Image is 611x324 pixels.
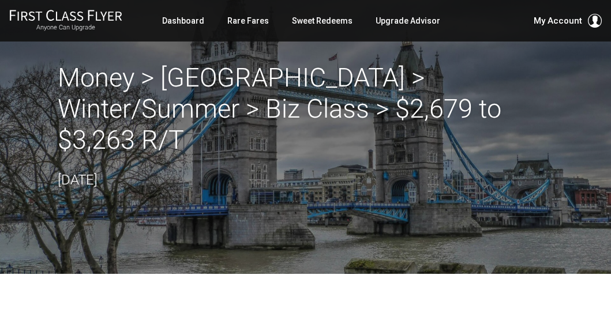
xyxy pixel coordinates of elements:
time: [DATE] [58,172,98,188]
img: First Class Flyer [9,9,122,21]
a: Dashboard [162,10,204,31]
a: Rare Fares [227,10,269,31]
button: My Account [534,14,602,28]
span: My Account [534,14,582,28]
h2: Money > [GEOGRAPHIC_DATA] > Winter/Summer > Biz Class > $2,679 to $3,263 R/T [58,62,554,156]
small: Anyone Can Upgrade [9,24,122,32]
a: Upgrade Advisor [376,10,440,31]
a: Sweet Redeems [292,10,353,31]
a: First Class FlyerAnyone Can Upgrade [9,9,122,32]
